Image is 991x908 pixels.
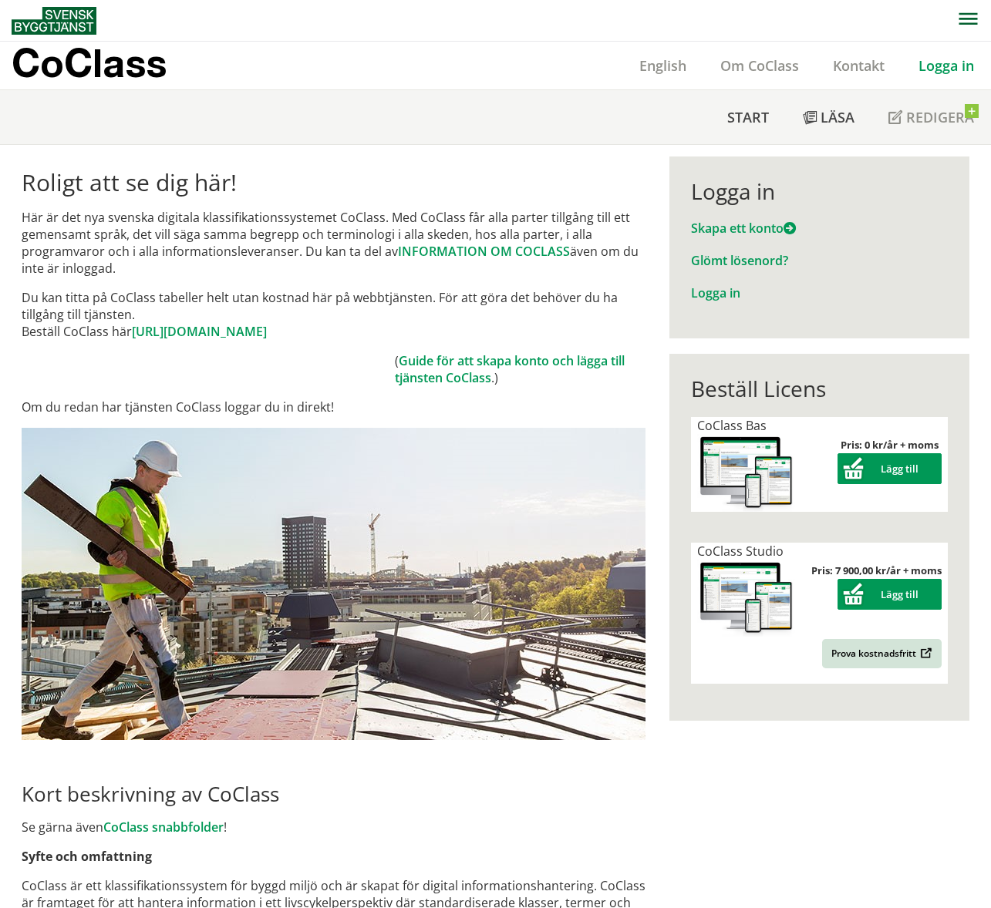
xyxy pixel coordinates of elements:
p: Här är det nya svenska digitala klassifikationssystemet CoClass. Med CoClass får alla parter till... [22,209,645,277]
a: Logga in [691,284,740,301]
a: Kontakt [816,56,902,75]
span: Läsa [821,108,854,126]
button: Lägg till [838,453,942,484]
img: coclass-license.jpg [697,434,796,512]
strong: Pris: 7 900,00 kr/år + moms [811,563,942,577]
h2: Kort beskrivning av CoClass [22,782,645,806]
a: CoClass [12,42,200,89]
a: Guide för att skapa konto och lägga till tjänsten CoClass [395,352,625,386]
a: Om CoClass [703,56,816,75]
a: Start [710,90,786,144]
h1: Roligt att se dig här! [22,169,645,197]
a: Prova kostnadsfritt [822,639,942,668]
button: Lägg till [838,579,942,610]
span: CoClass Bas [697,417,767,434]
a: Lägg till [838,462,942,476]
span: CoClass Studio [697,543,784,560]
p: CoClass [12,54,167,72]
img: Svensk Byggtjänst [12,7,96,35]
a: CoClass snabbfolder [103,819,224,836]
a: Lägg till [838,587,942,601]
img: Outbound.png [918,647,932,659]
a: Logga in [902,56,991,75]
img: coclass-license.jpg [697,560,796,637]
div: Beställ Licens [691,375,948,402]
a: Skapa ett konto [691,220,796,237]
div: Logga in [691,178,948,204]
a: Läsa [786,90,871,144]
a: [URL][DOMAIN_NAME] [132,323,267,340]
a: English [622,56,703,75]
p: Du kan titta på CoClass tabeller helt utan kostnad här på webbtjänsten. För att göra det behöver ... [22,289,645,340]
span: Start [727,108,769,126]
td: ( .) [395,352,645,386]
strong: Syfte och omfattning [22,848,152,865]
img: login.jpg [22,428,645,740]
a: INFORMATION OM COCLASS [398,243,570,260]
a: Glömt lösenord? [691,252,788,269]
p: Om du redan har tjänsten CoClass loggar du in direkt! [22,399,645,415]
strong: Pris: 0 kr/år + moms [841,438,939,452]
p: Se gärna även ! [22,819,645,836]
